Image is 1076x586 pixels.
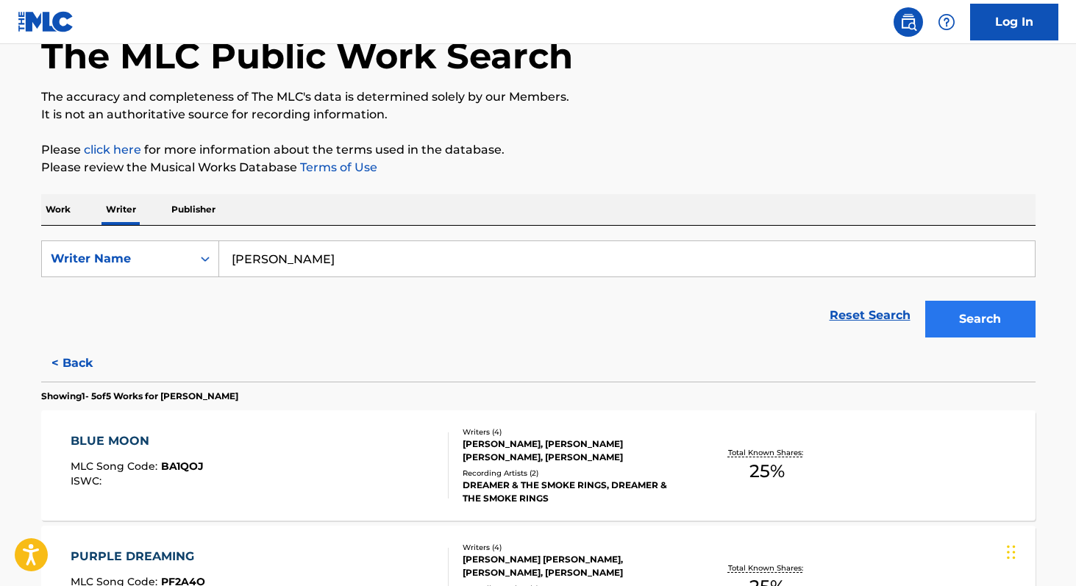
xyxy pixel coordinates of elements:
[71,548,205,565] div: PURPLE DREAMING
[894,7,923,37] a: Public Search
[463,479,685,505] div: DREAMER & THE SMOKE RINGS, DREAMER & THE SMOKE RINGS
[41,159,1036,176] p: Please review the Musical Works Database
[463,468,685,479] div: Recording Artists ( 2 )
[463,426,685,437] div: Writers ( 4 )
[1002,515,1076,586] div: Widget de chat
[161,460,204,473] span: BA1QOJ
[728,562,807,574] p: Total Known Shares:
[41,240,1036,345] form: Search Form
[899,13,917,31] img: search
[749,458,785,485] span: 25 %
[167,194,220,225] p: Publisher
[1002,515,1076,586] iframe: Chat Widget
[1007,530,1016,574] div: Arrastar
[41,141,1036,159] p: Please for more information about the terms used in the database.
[728,447,807,458] p: Total Known Shares:
[84,143,141,157] a: click here
[938,13,955,31] img: help
[41,194,75,225] p: Work
[18,11,74,32] img: MLC Logo
[970,4,1058,40] a: Log In
[41,106,1036,124] p: It is not an authoritative source for recording information.
[463,542,685,553] div: Writers ( 4 )
[71,460,161,473] span: MLC Song Code :
[297,160,377,174] a: Terms of Use
[41,34,573,78] h1: The MLC Public Work Search
[71,474,105,487] span: ISWC :
[41,345,129,382] button: < Back
[101,194,140,225] p: Writer
[41,390,238,403] p: Showing 1 - 5 of 5 Works for [PERSON_NAME]
[463,553,685,579] div: [PERSON_NAME] [PERSON_NAME], [PERSON_NAME], [PERSON_NAME]
[932,7,961,37] div: Help
[41,410,1036,521] a: BLUE MOONMLC Song Code:BA1QOJISWC:Writers (4)[PERSON_NAME], [PERSON_NAME] [PERSON_NAME], [PERSON_...
[822,299,918,332] a: Reset Search
[71,432,204,450] div: BLUE MOON
[463,437,685,464] div: [PERSON_NAME], [PERSON_NAME] [PERSON_NAME], [PERSON_NAME]
[51,250,183,268] div: Writer Name
[41,88,1036,106] p: The accuracy and completeness of The MLC's data is determined solely by our Members.
[925,301,1036,337] button: Search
